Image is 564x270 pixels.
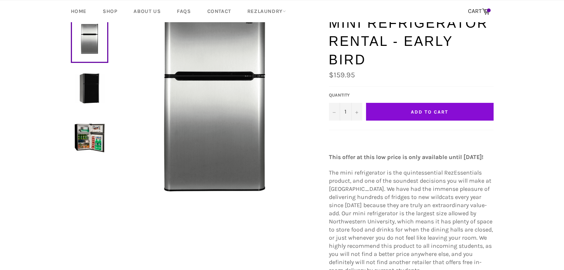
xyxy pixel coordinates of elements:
[240,0,293,22] a: RezLaundry
[75,73,105,103] img: Mini Refrigerator Rental - Early Bird
[329,103,340,121] button: Decrease quantity
[351,103,362,121] button: Increase quantity
[411,109,448,115] span: Add to Cart
[366,103,494,121] button: Add to Cart
[329,71,355,79] span: $159.95
[75,123,105,153] img: Mini Refrigerator Rental - Early Bird
[63,0,94,22] a: Home
[200,0,238,22] a: Contact
[126,0,168,22] a: About Us
[169,0,198,22] a: FAQs
[95,0,125,22] a: Shop
[329,92,362,98] label: Quantity
[329,14,494,69] h1: Mini Refrigerator Rental - Early Bird
[464,4,494,19] a: CART
[126,14,304,192] img: Mini Refrigerator Rental - Early Bird
[329,153,484,161] strong: This offer at this low price is only available until [DATE]!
